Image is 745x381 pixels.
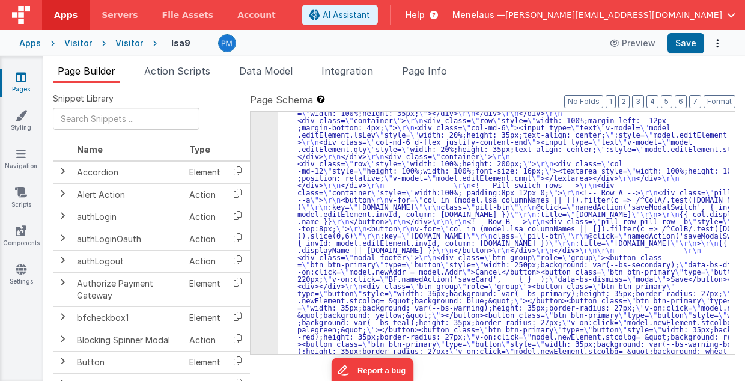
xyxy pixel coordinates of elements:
[53,93,114,105] span: Snippet Library
[704,95,735,108] button: Format
[72,306,184,329] td: bfcheckbox1
[162,9,214,21] span: File Assets
[184,351,225,373] td: Element
[402,65,447,77] span: Page Info
[72,250,184,272] td: authLogout
[184,206,225,228] td: Action
[606,95,616,108] button: 1
[64,37,92,49] div: Visitor
[171,38,190,47] h4: lsa9
[72,183,184,206] td: Alert Action
[115,37,143,49] div: Visitor
[452,9,505,21] span: Menelaus —
[72,206,184,228] td: authLogin
[452,9,735,21] button: Menelaus — [PERSON_NAME][EMAIL_ADDRESS][DOMAIN_NAME]
[709,35,726,52] button: Options
[72,329,184,351] td: Blocking Spinner Modal
[239,65,293,77] span: Data Model
[250,93,313,107] span: Page Schema
[184,306,225,329] td: Element
[661,95,672,108] button: 5
[505,9,722,21] span: [PERSON_NAME][EMAIL_ADDRESS][DOMAIN_NAME]
[53,108,199,130] input: Search Snippets ...
[54,9,78,21] span: Apps
[77,144,103,154] span: Name
[603,34,663,53] button: Preview
[618,95,630,108] button: 2
[406,9,425,21] span: Help
[675,95,687,108] button: 6
[144,65,210,77] span: Action Scripts
[184,329,225,351] td: Action
[72,228,184,250] td: authLoginOauth
[302,5,378,25] button: AI Assistant
[667,33,704,53] button: Save
[102,9,138,21] span: Servers
[323,9,370,21] span: AI Assistant
[72,272,184,306] td: Authorize Payment Gateway
[646,95,658,108] button: 4
[184,250,225,272] td: Action
[564,95,603,108] button: No Folds
[189,144,210,154] span: Type
[184,183,225,206] td: Action
[72,161,184,184] td: Accordion
[184,272,225,306] td: Element
[19,37,41,49] div: Apps
[184,228,225,250] td: Action
[321,65,373,77] span: Integration
[219,35,236,52] img: a12ed5ba5769bda9d2665f51d2850528
[184,161,225,184] td: Element
[689,95,701,108] button: 7
[72,351,184,373] td: Button
[632,95,644,108] button: 3
[58,65,115,77] span: Page Builder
